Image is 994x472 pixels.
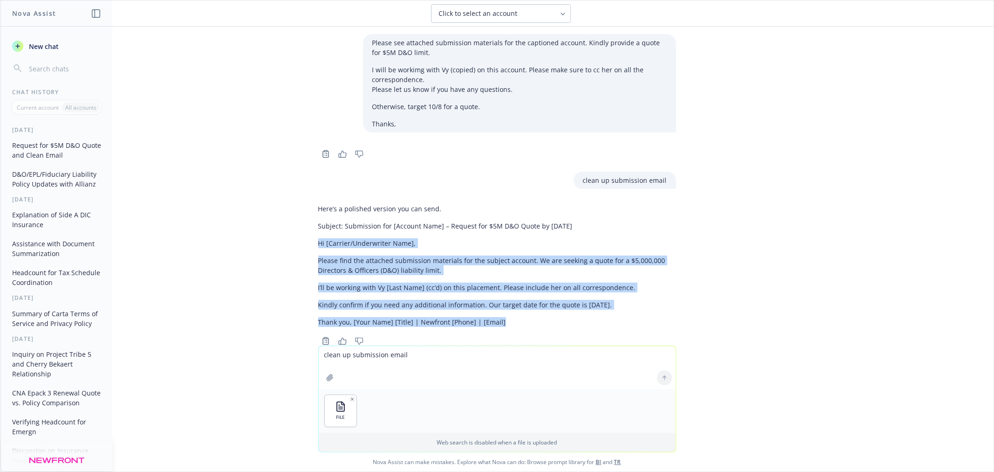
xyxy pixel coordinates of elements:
[8,265,105,290] button: Headcount for Tax Schedule Coordination
[12,8,56,18] h1: Nova Assist
[318,238,676,248] p: Hi [Carrier/Underwriter Name],
[8,236,105,261] button: Assistance with Document Summarization
[8,347,105,382] button: Inquiry on Project Tribe 5 and Cherry Bekaert Relationship
[17,104,59,111] p: Current account
[318,256,676,275] p: Please find the attached submission materials for the subject account. We are seeking a quote for...
[336,414,345,420] span: FILE
[318,204,676,214] p: Here’s a polished version you can send.
[65,104,96,111] p: All accounts
[8,306,105,331] button: Summary of Carta Terms of Service and Privacy Policy
[1,294,112,302] div: [DATE]
[27,62,101,75] input: Search chats
[372,38,667,57] p: Please see attached submission materials for the captioned account. Kindly provide a quote for $5...
[8,38,105,55] button: New chat
[352,334,367,347] button: Thumbs down
[8,443,105,468] button: Discussion on Insurance Renewal Strategy
[8,138,105,163] button: Request for $5M D&O Quote and Clean Email
[372,65,667,94] p: I will be workimg with Vy (copied) on this account. Please make sure to cc her on all the corresp...
[8,385,105,410] button: CNA Epack 3 Renewal Quote vs. Policy Comparison
[27,42,59,51] span: New chat
[352,147,367,160] button: Thumbs down
[318,221,676,231] p: Subject: Submission for [Account Name] – Request for $5M D&O Quote by [DATE]
[372,102,667,111] p: Otherwise, target 10/8 for a quote.
[439,9,518,18] span: Click to select an account
[583,175,667,185] p: clean up submission email
[1,195,112,203] div: [DATE]
[614,458,621,466] a: TR
[1,126,112,134] div: [DATE]
[322,150,330,158] svg: Copy to clipboard
[8,414,105,439] button: Verifying Headcount for Emergn
[4,452,990,472] span: Nova Assist can make mistakes. Explore what Nova can do: Browse prompt library for and
[1,88,112,96] div: Chat History
[324,438,670,446] p: Web search is disabled when a file is uploaded
[431,4,571,23] button: Click to select an account
[318,283,676,292] p: I’ll be working with Vy [Last Name] (cc’d) on this placement. Please include her on all correspon...
[8,167,105,192] button: D&O/EPL/Fiduciary Liability Policy Updates with Allianz
[596,458,602,466] a: BI
[372,119,667,129] p: Thanks,
[8,207,105,232] button: Explanation of Side A DIC Insurance
[325,395,356,427] button: FILE
[318,300,676,310] p: Kindly confirm if you need any additional information. Our target date for the quote is [DATE].
[318,317,676,327] p: Thank you, [Your Name] [Title] | Newfront [Phone] | [Email]
[1,335,112,343] div: [DATE]
[322,337,330,345] svg: Copy to clipboard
